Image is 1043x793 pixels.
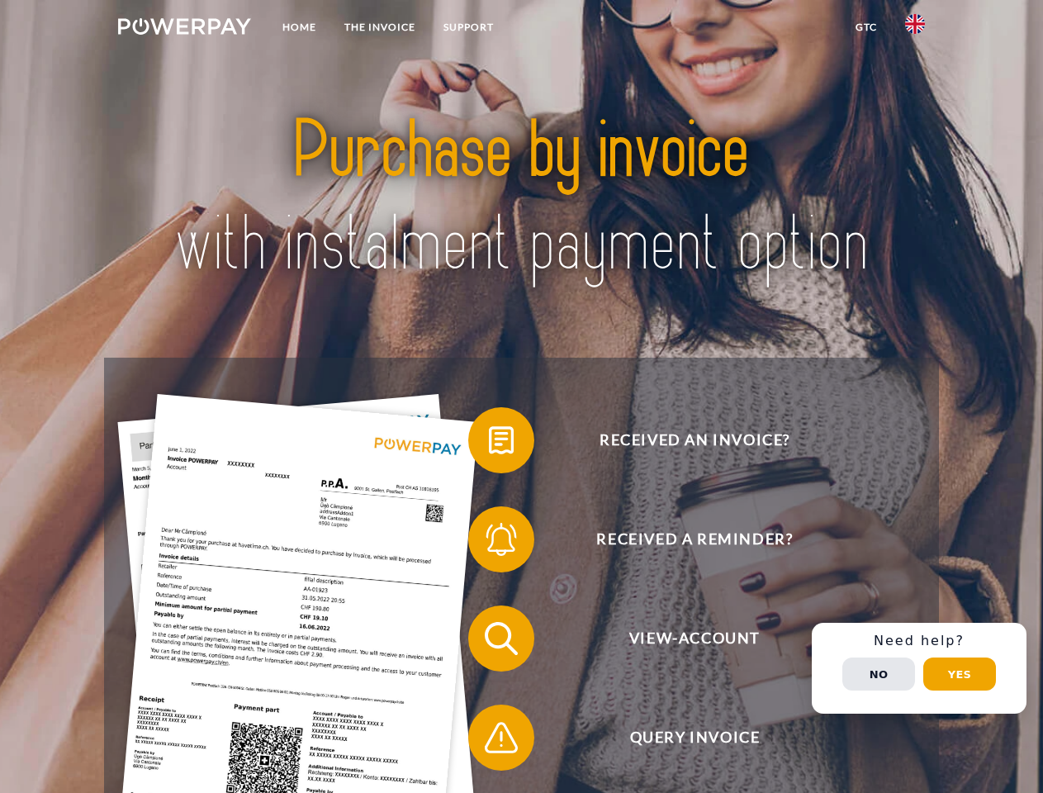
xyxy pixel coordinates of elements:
div: Schnellhilfe [812,623,1026,714]
a: GTC [842,12,891,42]
span: Query Invoice [492,705,897,771]
button: View-Account [468,605,898,672]
img: title-powerpay_en.svg [158,79,885,316]
img: logo-powerpay-white.svg [118,18,251,35]
span: Received an invoice? [492,407,897,473]
img: qb_warning.svg [481,717,522,758]
span: View-Account [492,605,897,672]
a: THE INVOICE [330,12,429,42]
img: qb_bell.svg [481,519,522,560]
span: Received a reminder? [492,506,897,572]
img: qb_bill.svg [481,420,522,461]
a: Support [429,12,508,42]
button: Received an invoice? [468,407,898,473]
img: qb_search.svg [481,618,522,659]
button: No [842,658,915,691]
button: Yes [923,658,996,691]
button: Received a reminder? [468,506,898,572]
h3: Need help? [822,633,1017,649]
button: Query Invoice [468,705,898,771]
a: Home [268,12,330,42]
img: en [905,14,925,34]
